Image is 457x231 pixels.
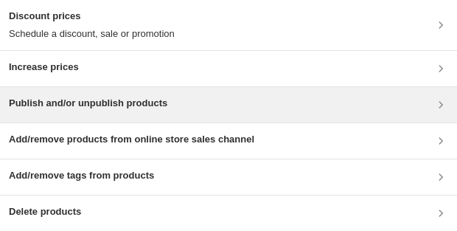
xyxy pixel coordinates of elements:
[9,204,81,219] h3: Delete products
[9,132,254,147] h3: Add/remove products from online store sales channel
[9,60,79,75] h3: Increase prices
[9,9,175,24] h3: Discount prices
[9,168,154,183] h3: Add/remove tags from products
[9,27,175,41] p: Schedule a discount, sale or promotion
[9,96,167,111] h3: Publish and/or unpublish products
